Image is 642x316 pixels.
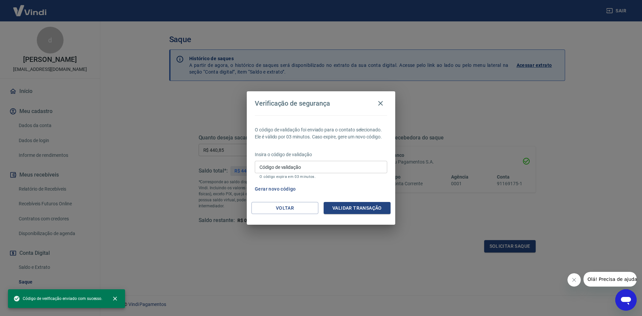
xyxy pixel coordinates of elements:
p: Insira o código de validação [255,151,387,158]
button: Validar transação [324,202,391,214]
h4: Verificação de segurança [255,99,330,107]
iframe: Fechar mensagem [567,273,581,287]
span: Olá! Precisa de ajuda? [4,5,56,10]
p: O código expira em 03 minutos. [259,175,383,179]
button: close [108,291,122,306]
button: Gerar novo código [252,183,299,195]
p: O código de validação foi enviado para o contato selecionado. Ele é válido por 03 minutos. Caso e... [255,126,387,140]
span: Código de verificação enviado com sucesso. [13,295,102,302]
iframe: Mensagem da empresa [583,272,637,287]
iframe: Botão para abrir a janela de mensagens [615,289,637,311]
button: Voltar [251,202,318,214]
